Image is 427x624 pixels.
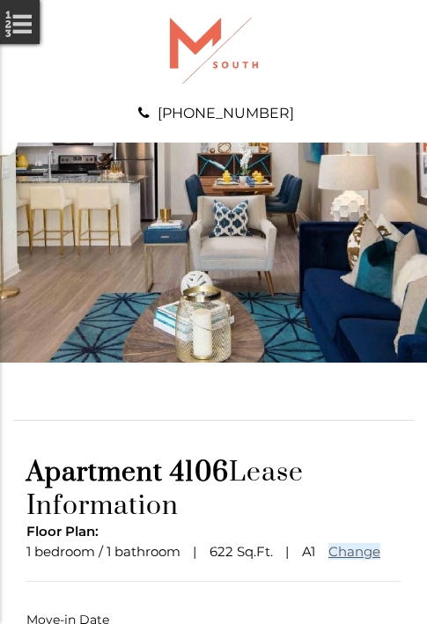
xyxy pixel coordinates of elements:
[237,543,273,560] span: Sq.Ft.
[302,543,315,560] span: A1
[328,543,380,560] a: Change
[26,456,401,523] h1: Lease Information
[158,105,294,121] a: [PHONE_NUMBER]
[26,543,180,560] span: 1 bedroom / 1 bathroom
[26,456,229,489] span: Apartment 4106
[170,18,258,84] img: A graphic with a red M and the word SOUTH.
[26,523,99,540] span: Floor Plan:
[210,543,233,560] span: 622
